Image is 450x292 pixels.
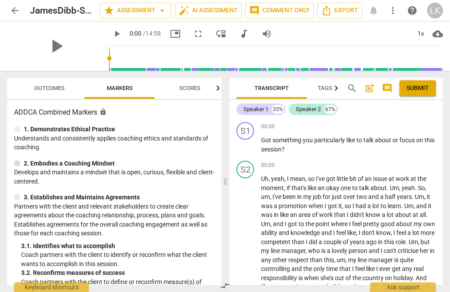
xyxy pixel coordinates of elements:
span: manager [281,247,305,254]
span: to [298,220,305,227]
span: I [352,265,355,272]
span: I [306,238,309,245]
span: , [345,256,348,263]
a: Help [404,3,420,18]
span: about [395,211,413,218]
span: lovely [332,247,348,254]
span: when [308,202,325,209]
span: an [365,175,373,182]
button: Export [317,3,362,18]
span: one [341,184,352,191]
span: move_down [216,29,226,39]
span: you [303,137,314,144]
span: comment [249,5,260,16]
span: my [261,247,271,254]
button: Add summary [363,81,377,95]
span: to [352,184,359,191]
span: of [312,211,319,218]
span: got [288,220,298,227]
span: on [308,283,316,290]
span: when [304,274,320,281]
span: or [392,137,399,144]
span: years [397,193,412,200]
span: know [366,211,382,218]
span: respect [288,256,310,263]
span: I [376,265,379,272]
span: feel [336,229,347,236]
span: . [387,184,390,191]
span: was [261,211,274,218]
span: , [424,193,427,200]
span: ever [379,265,392,272]
span: holiday [327,283,348,290]
div: Change speaker [236,122,254,140]
span: ? [282,146,285,153]
span: audiotrack [239,29,249,39]
span: and [368,193,380,200]
h2: JamesDibb-Simkin_B131_CSP2 [30,5,93,16]
span: I [393,229,396,236]
span: my [414,220,423,227]
span: / 14:58 [143,30,161,37]
span: of [343,238,350,245]
span: auto_fix_high [179,5,189,16]
span: like [366,265,376,272]
span: promotion [279,202,308,209]
span: point [316,220,331,227]
span: I [347,211,350,218]
span: and [273,220,285,227]
span: at [388,175,396,182]
span: a [274,202,279,209]
span: and [416,202,428,209]
span: work [396,175,410,182]
span: 00:00 [261,123,275,130]
div: Speaker 1 [243,105,269,114]
span: any [261,256,272,263]
span: I [381,247,384,254]
span: . [413,274,416,281]
p: 2. Embodies a Coaching Mindset [24,159,115,168]
span: my [348,256,358,263]
span: , [305,247,308,254]
button: View player as separate pane [213,26,229,42]
span: got [326,175,337,182]
div: 33% [272,105,284,114]
span: I've [272,193,283,200]
span: , [316,283,318,290]
span: I [285,220,288,227]
button: Picture in picture [167,26,183,42]
span: quite [400,256,414,263]
span: , [270,193,272,200]
span: an [290,211,298,218]
p: 3. Establishes and Maintains Agreements [24,193,140,202]
span: , [334,256,337,263]
span: line [358,256,368,263]
span: that [334,211,347,218]
span: I [352,202,356,209]
span: And [416,274,427,281]
div: 1x [412,27,429,41]
span: in [297,193,303,200]
span: talk [363,137,375,144]
span: Transcript [254,85,289,91]
span: about [375,137,392,144]
span: just [332,193,343,200]
span: on [416,137,425,144]
span: talk [359,184,370,191]
span: where [331,220,349,227]
span: more [421,229,435,236]
h3: ADDCA Combined Markers [14,107,214,118]
span: more_vert [388,5,398,16]
span: country [363,274,385,281]
span: , [418,238,421,245]
span: half [385,193,397,200]
span: did [309,238,319,245]
span: lot [412,229,421,236]
span: of [345,274,352,281]
span: AI Assessment [179,5,238,16]
span: in [430,247,435,254]
span: than [310,256,324,263]
span: Markers [107,85,133,91]
span: and [369,247,381,254]
span: my [303,193,313,200]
